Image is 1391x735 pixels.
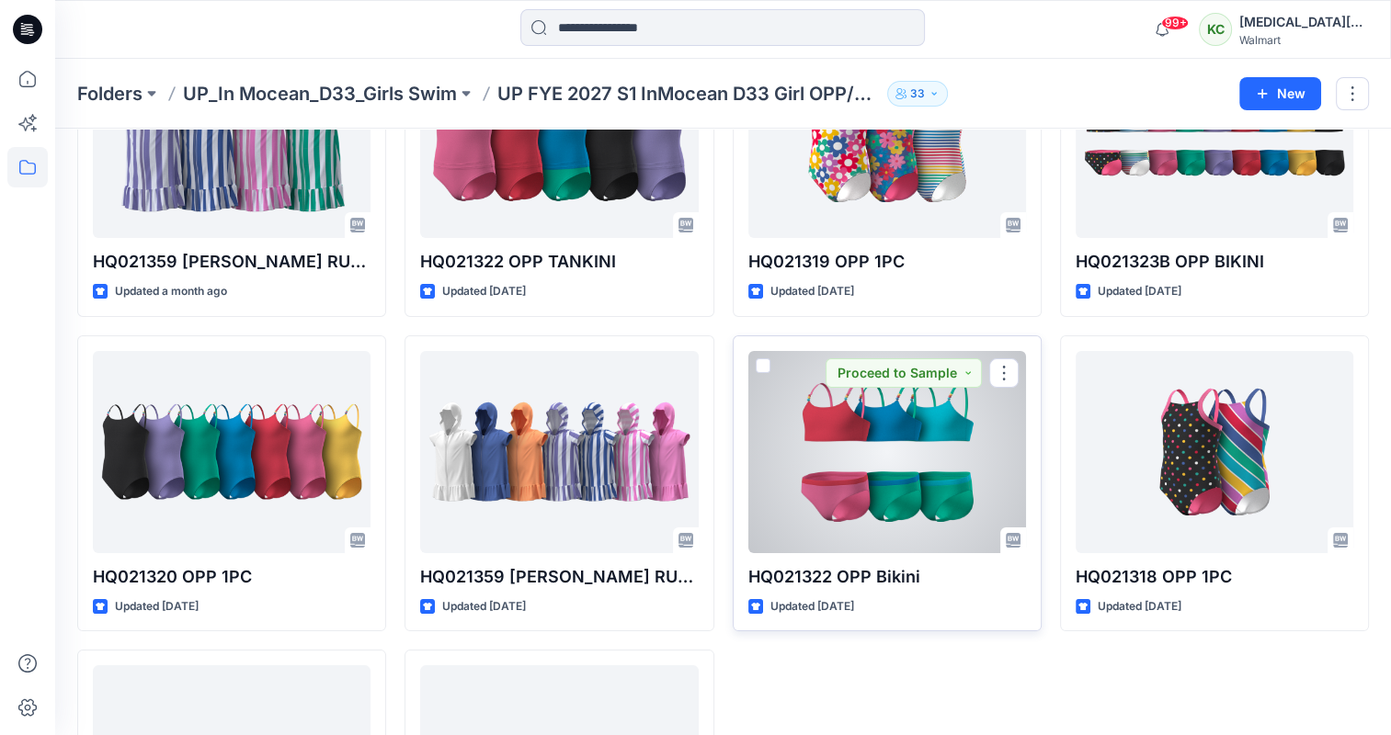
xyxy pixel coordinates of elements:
[748,564,1026,590] p: HQ021322 OPP Bikini
[748,249,1026,275] p: HQ021319 OPP 1PC
[1239,11,1368,33] div: [MEDICAL_DATA][PERSON_NAME]
[748,36,1026,238] a: HQ021319 OPP 1PC
[420,564,698,590] p: HQ021359 [PERSON_NAME] RUFFLE COVER UP
[183,81,457,107] a: UP_In Mocean_D33_Girls Swim
[115,597,199,616] p: Updated [DATE]
[77,81,143,107] a: Folders
[770,597,854,616] p: Updated [DATE]
[1239,77,1321,110] button: New
[1098,597,1181,616] p: Updated [DATE]
[420,36,698,238] a: HQ021322 OPP TANKINI
[1076,36,1353,238] a: HQ021323B OPP BIKINI
[1076,249,1353,275] p: HQ021323B OPP BIKINI
[497,81,880,107] p: UP FYE 2027 S1 InMocean D33 Girl OPP/Swimtex Swim
[93,564,371,590] p: HQ021320 OPP 1PC
[1076,564,1353,590] p: HQ021318 OPP 1PC
[420,249,698,275] p: HQ021322 OPP TANKINI
[770,282,854,301] p: Updated [DATE]
[1098,282,1181,301] p: Updated [DATE]
[442,597,526,616] p: Updated [DATE]
[115,282,227,301] p: Updated a month ago
[93,249,371,275] p: HQ021359 [PERSON_NAME] RUFFLE COVER UP
[748,351,1026,553] a: HQ021322 OPP Bikini
[1239,33,1368,47] div: Walmart
[1076,351,1353,553] a: HQ021318 OPP 1PC
[442,282,526,301] p: Updated [DATE]
[910,84,925,104] p: 33
[887,81,948,107] button: 33
[93,351,371,553] a: HQ021320 OPP 1PC
[93,36,371,238] a: HQ021359 TERRY ZIP RUFFLE COVER UP
[1161,16,1189,30] span: 99+
[1199,13,1232,46] div: KC
[420,351,698,553] a: HQ021359 TERRY ZIP RUFFLE COVER UP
